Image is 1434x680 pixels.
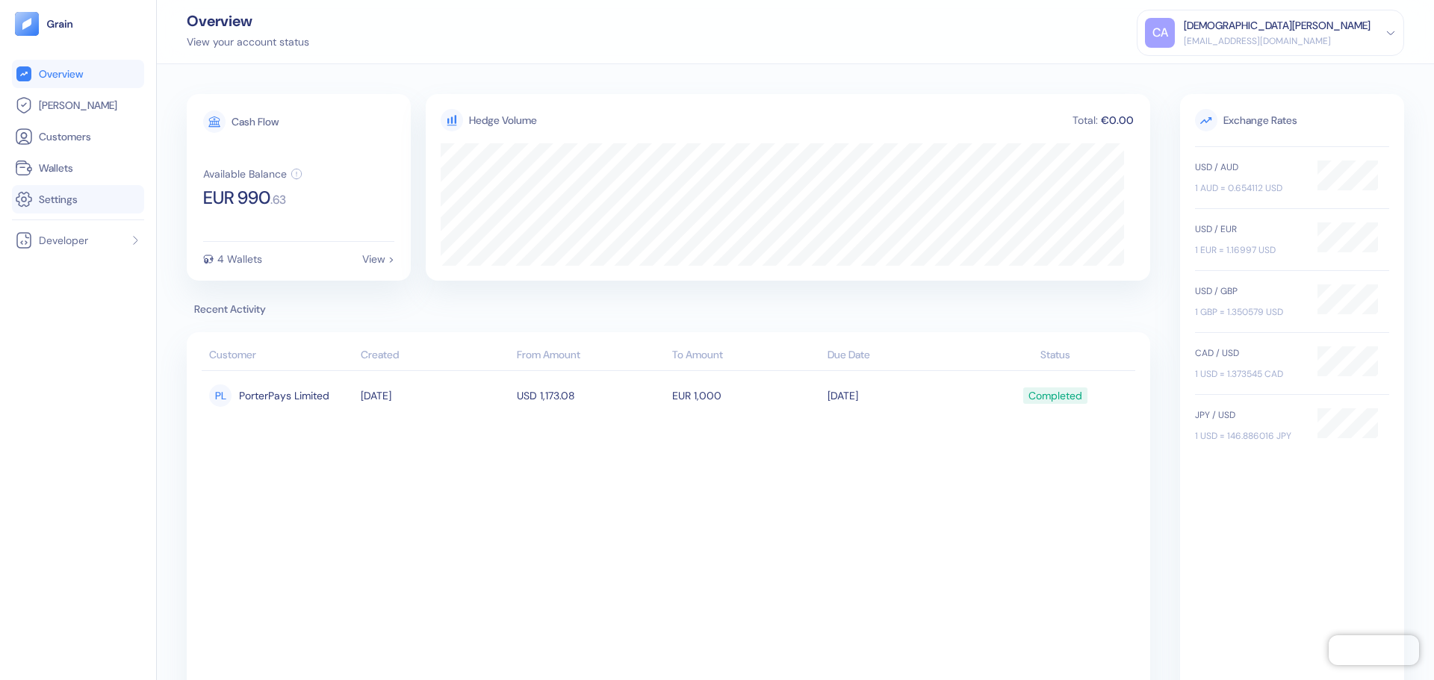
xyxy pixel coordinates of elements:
[203,169,287,179] div: Available Balance
[1195,408,1303,422] div: JPY / USD
[1028,383,1082,408] div: Completed
[1195,346,1303,360] div: CAD / USD
[187,34,309,50] div: View your account status
[1195,305,1303,319] div: 1 GBP = 1.350579 USD
[1184,18,1371,34] div: [DEMOGRAPHIC_DATA][PERSON_NAME]
[239,383,329,408] span: PorterPays Limited
[46,19,74,29] img: logo
[1195,109,1389,131] span: Exchange Rates
[1071,115,1099,125] div: Total:
[1195,160,1303,174] div: USD / AUD
[217,254,262,264] div: 4 Wallets
[15,12,39,36] img: logo-tablet-V2.svg
[203,189,270,207] span: EUR 990
[15,159,141,177] a: Wallets
[187,302,1150,317] span: Recent Activity
[39,233,88,248] span: Developer
[15,65,141,83] a: Overview
[357,377,512,414] td: [DATE]
[1195,181,1303,195] div: 1 AUD = 0.654112 USD
[362,254,394,264] div: View >
[1195,243,1303,257] div: 1 EUR = 1.16997 USD
[1329,635,1419,665] iframe: Chatra live chat
[668,341,824,371] th: To Amount
[39,129,91,144] span: Customers
[469,113,537,128] div: Hedge Volume
[15,190,141,208] a: Settings
[357,341,512,371] th: Created
[15,96,141,114] a: [PERSON_NAME]
[39,160,73,175] span: Wallets
[513,341,668,371] th: From Amount
[668,377,824,414] td: EUR 1,000
[203,168,302,180] button: Available Balance
[1195,429,1303,443] div: 1 USD = 146.886016 JPY
[39,192,78,207] span: Settings
[984,347,1128,363] div: Status
[39,66,83,81] span: Overview
[1195,284,1303,298] div: USD / GBP
[824,377,979,414] td: [DATE]
[187,13,309,28] div: Overview
[1195,367,1303,381] div: 1 USD = 1.373545 CAD
[1099,115,1135,125] div: €0.00
[15,128,141,146] a: Customers
[1195,222,1303,236] div: USD / EUR
[513,377,668,414] td: USD 1,173.08
[232,116,279,127] div: Cash Flow
[209,384,232,407] div: PL
[1145,18,1175,48] div: CA
[1184,34,1371,48] div: [EMAIL_ADDRESS][DOMAIN_NAME]
[39,98,117,113] span: [PERSON_NAME]
[270,194,286,206] span: . 63
[202,341,357,371] th: Customer
[824,341,979,371] th: Due Date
